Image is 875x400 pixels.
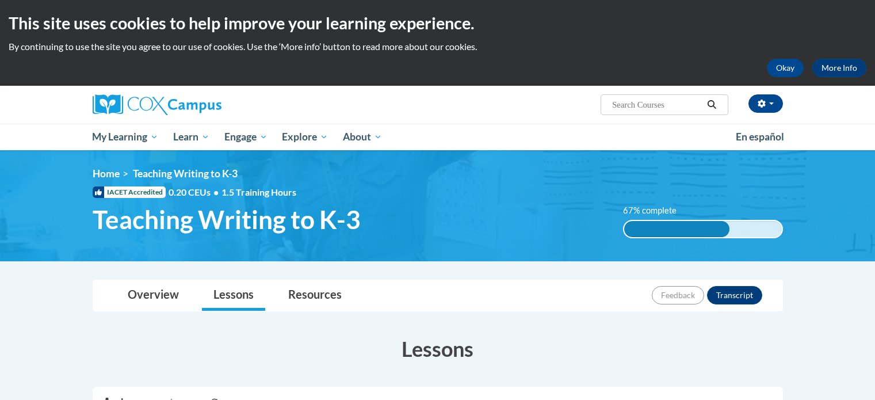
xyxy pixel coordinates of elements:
[335,124,389,150] a: About
[9,12,866,35] h2: This site uses cookies to help improve your learning experience.
[93,186,166,198] span: IACET Accredited
[748,94,783,113] button: Account Settings
[92,130,158,144] span: My Learning
[707,286,762,304] button: Transcript
[221,186,296,197] span: 1.5 Training Hours
[277,280,353,311] a: Resources
[93,204,361,235] span: Teaching Writing to K-3
[343,130,382,144] span: About
[611,98,703,112] input: Search Courses
[85,124,166,150] a: My Learning
[623,204,689,217] label: 67% complete
[728,125,792,149] a: En español
[736,131,784,143] span: En español
[93,334,783,363] h3: Lessons
[166,124,217,150] a: Learn
[173,130,209,144] span: Learn
[224,130,268,144] span: Engage
[274,124,335,150] a: Explore
[9,40,866,53] p: By continuing to use the site you agree to our use of cookies. Use the ‘More info’ button to read...
[282,130,328,144] span: Explore
[169,186,221,199] span: 0.20 CEUs
[652,286,704,304] button: Feedback
[116,280,190,311] a: Overview
[202,280,265,311] a: Lessons
[93,94,311,115] a: Cox Campus
[133,167,238,180] span: Teaching Writing to K-3
[213,186,219,197] span: •
[624,221,729,237] div: 67% complete
[75,124,800,150] div: Main menu
[93,94,221,115] img: Cox Campus
[812,59,866,77] a: More Info
[93,167,120,180] a: Home
[767,59,804,77] button: Okay
[217,124,275,150] a: Engage
[703,98,720,112] button: Search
